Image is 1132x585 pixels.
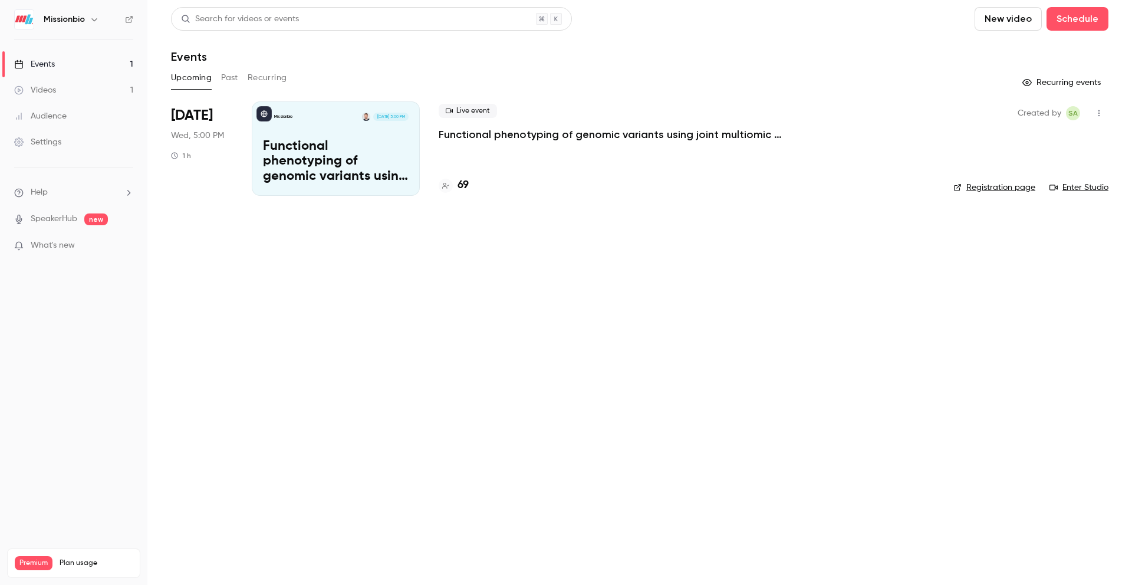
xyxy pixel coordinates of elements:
img: Dr Dominik Lindenhofer [362,113,370,121]
span: Plan usage [60,558,133,568]
span: SA [1068,106,1078,120]
div: Videos [14,84,56,96]
span: What's new [31,239,75,252]
span: Help [31,186,48,199]
a: 69 [439,178,469,193]
span: new [84,213,108,225]
div: Search for videos or events [181,13,299,25]
a: Functional phenotyping of genomic variants using joint multiomic single-cell DNA–RNA sequencing [439,127,792,142]
span: Simon Allardice [1066,106,1080,120]
h1: Events [171,50,207,64]
a: SpeakerHub [31,213,77,225]
span: [DATE] [171,106,213,125]
div: Audience [14,110,67,122]
h4: 69 [458,178,469,193]
a: Registration page [953,182,1035,193]
img: Missionbio [15,10,34,29]
iframe: Noticeable Trigger [119,241,133,251]
p: Functional phenotyping of genomic variants using joint multiomic single-cell DNA–RNA sequencing [263,139,409,185]
div: Oct 15 Wed, 8:00 AM (America/Los Angeles) [171,101,233,196]
p: Missionbio [274,114,292,120]
a: Functional phenotyping of genomic variants using joint multiomic single-cell DNA–RNA sequencingMi... [252,101,420,196]
button: Upcoming [171,68,212,87]
span: Wed, 5:00 PM [171,130,224,142]
button: Schedule [1047,7,1108,31]
button: Past [221,68,238,87]
span: Live event [439,104,497,118]
span: Created by [1018,106,1061,120]
span: [DATE] 5:00 PM [373,113,408,121]
button: Recurring [248,68,287,87]
a: Enter Studio [1049,182,1108,193]
div: 1 h [171,151,191,160]
button: Recurring events [1017,73,1108,92]
button: New video [975,7,1042,31]
li: help-dropdown-opener [14,186,133,199]
div: Events [14,58,55,70]
div: Settings [14,136,61,148]
h6: Missionbio [44,14,85,25]
span: Premium [15,556,52,570]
